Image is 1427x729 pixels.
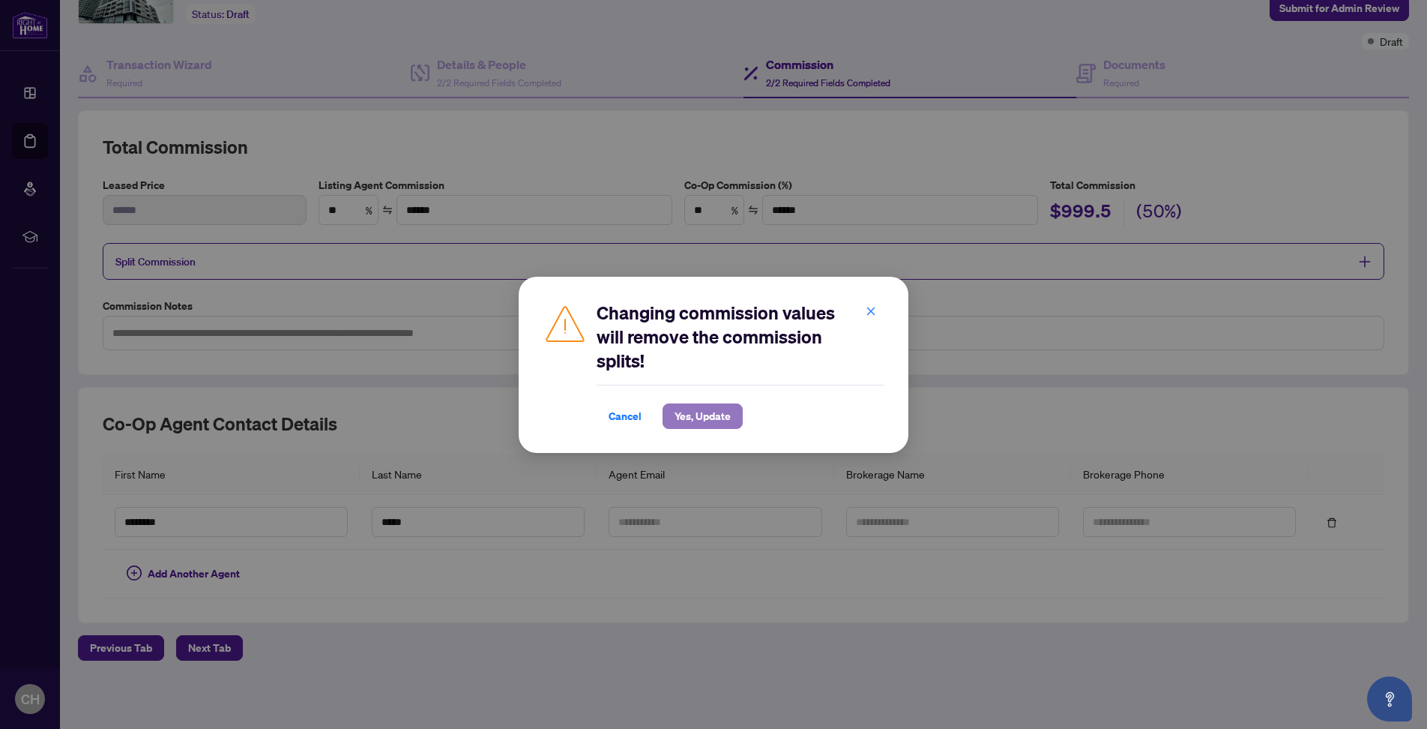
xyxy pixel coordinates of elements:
h2: Changing commission values will remove the commission splits! [597,301,884,373]
button: Yes, Update [663,403,743,429]
span: Yes, Update [675,404,731,428]
button: Cancel [597,403,654,429]
img: Caution Icon [543,301,588,346]
span: close [866,306,876,316]
span: Cancel [609,404,642,428]
button: Open asap [1367,676,1412,721]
